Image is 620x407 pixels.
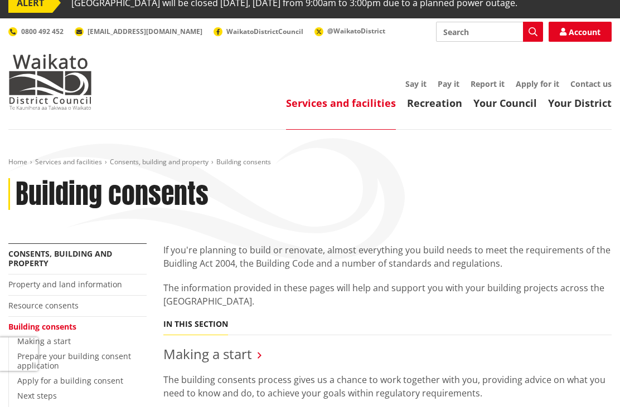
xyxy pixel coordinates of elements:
[163,243,612,270] p: If you're planning to build or renovate, almost everything you build needs to meet the requiremen...
[163,320,228,329] h5: In this section
[8,158,612,167] nav: breadcrumb
[216,157,271,166] span: Building consents
[21,27,64,36] span: 0800 492 452
[314,26,385,36] a: @WaikatoDistrict
[516,79,559,89] a: Apply for it
[548,96,612,110] a: Your District
[327,26,385,36] span: @WaikatoDistrict
[8,279,122,290] a: Property and land information
[8,248,112,268] a: Consents, building and property
[17,390,57,401] a: Next steps
[75,27,202,36] a: [EMAIL_ADDRESS][DOMAIN_NAME]
[35,157,102,166] a: Services and facilities
[471,79,505,89] a: Report it
[286,96,396,110] a: Services and facilities
[226,27,303,36] span: WaikatoDistrictCouncil
[17,336,71,346] a: Making a start
[407,96,462,110] a: Recreation
[163,281,612,308] p: The information provided in these pages will help and support you with your building projects acr...
[8,300,79,311] a: Resource consents
[88,27,202,36] span: [EMAIL_ADDRESS][DOMAIN_NAME]
[163,373,612,400] p: The building consents process gives us a chance to work together with you, providing advice on wh...
[17,351,131,371] a: Prepare your building consent application
[549,22,612,42] a: Account
[473,96,537,110] a: Your Council
[405,79,427,89] a: Say it
[438,79,459,89] a: Pay it
[16,178,209,210] h1: Building consents
[163,345,252,363] a: Making a start
[17,375,123,386] a: Apply for a building consent
[570,79,612,89] a: Contact us
[110,157,209,166] a: Consents, building and property
[8,321,76,332] a: Building consents
[569,360,609,400] iframe: Messenger Launcher
[8,54,92,110] img: Waikato District Council - Te Kaunihera aa Takiwaa o Waikato
[436,22,543,42] input: Search input
[8,27,64,36] a: 0800 492 452
[8,157,27,166] a: Home
[214,27,303,36] a: WaikatoDistrictCouncil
